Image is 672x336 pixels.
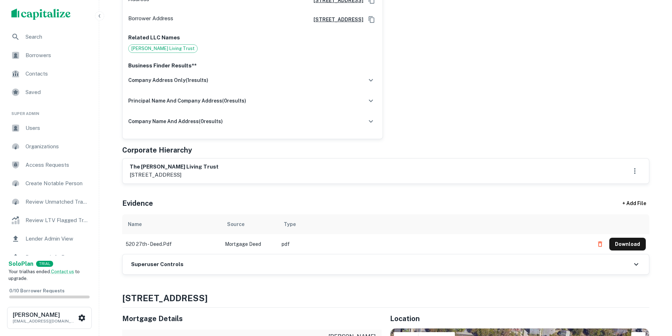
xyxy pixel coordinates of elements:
[6,193,93,210] a: Review Unmatched Transactions
[26,88,89,97] span: Saved
[637,279,672,313] iframe: Chat Widget
[221,234,278,254] td: Mortgage Deed
[6,28,93,45] a: Search
[128,14,173,25] p: Borrower Address
[7,307,92,329] button: [PERSON_NAME][EMAIL_ADDRESS][DOMAIN_NAME]
[11,9,71,20] img: capitalize-logo.png
[390,313,649,324] h5: Location
[26,216,89,225] span: Review LTV Flagged Transactions
[26,70,89,78] span: Contacts
[130,163,219,171] h6: the [PERSON_NAME] living trust
[122,145,192,155] h5: Corporate Hierarchy
[128,117,223,125] h6: company name and address ( 0 results)
[122,214,221,234] th: Name
[128,220,142,228] div: Name
[308,16,363,23] a: [STREET_ADDRESS]
[26,253,89,261] span: Borrower Info Requests
[6,138,93,155] a: Organizations
[122,313,382,324] h5: Mortgage Details
[6,249,93,266] a: Borrower Info Requests
[6,175,93,192] a: Create Notable Person
[51,269,74,274] a: Contact us
[26,235,89,243] span: Lender Admin View
[26,124,89,132] span: Users
[9,260,33,267] strong: Solo Plan
[6,156,93,173] a: Access Requests
[26,51,89,60] span: Borrowers
[122,198,153,209] h5: Evidence
[26,179,89,188] span: Create Notable Person
[284,220,296,228] div: Type
[128,76,208,84] h6: company address only ( 1 results)
[122,234,221,254] td: 520 27th - deed.pdf
[9,269,80,281] span: Your trial has ended. to upgrade.
[36,261,53,267] div: TRIAL
[129,45,197,52] span: [PERSON_NAME] Living Trust
[26,142,89,151] span: Organizations
[594,238,606,250] button: Delete file
[13,318,77,324] p: [EMAIL_ADDRESS][DOMAIN_NAME]
[6,84,93,101] a: Saved
[366,14,377,25] button: Copy Address
[122,214,649,254] div: scrollable content
[221,214,278,234] th: Source
[26,161,89,169] span: Access Requests
[9,288,64,293] span: 0 / 10 Borrower Requests
[609,238,646,250] button: Download
[6,120,93,137] a: Users
[128,33,377,42] p: Related LLC Names
[131,260,183,269] h6: Superuser Controls
[26,198,89,206] span: Review Unmatched Transactions
[130,171,219,179] p: [STREET_ADDRESS]
[13,312,77,318] h6: [PERSON_NAME]
[6,65,93,82] a: Contacts
[6,47,93,64] a: Borrowers
[9,260,33,268] a: SoloPlan
[227,220,244,228] div: Source
[6,230,93,247] a: Lender Admin View
[6,102,93,120] li: Super Admin
[278,214,590,234] th: Type
[6,212,93,229] a: Review LTV Flagged Transactions
[128,61,377,70] p: Business Finder Results**
[610,197,659,210] div: + Add File
[128,97,246,105] h6: principal name and company address ( 0 results)
[278,234,590,254] td: pdf
[26,33,89,41] span: Search
[122,292,649,304] h4: [STREET_ADDRESS]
